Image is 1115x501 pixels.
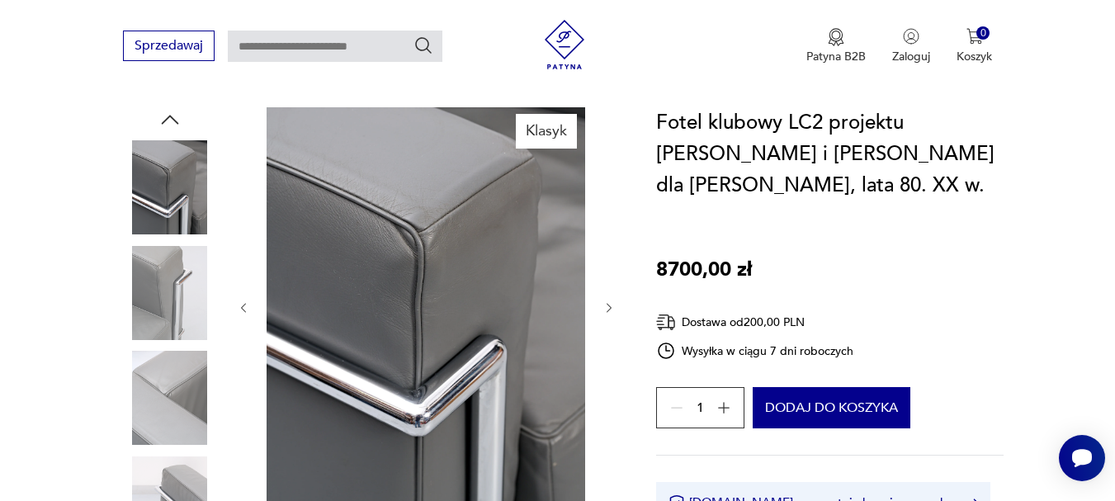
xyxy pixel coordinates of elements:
a: Ikona medaluPatyna B2B [806,28,866,64]
p: Patyna B2B [806,49,866,64]
button: Szukaj [413,35,433,55]
div: Wysyłka w ciągu 7 dni roboczych [656,341,854,361]
h1: Fotel klubowy LC2 projektu [PERSON_NAME] i [PERSON_NAME] dla [PERSON_NAME], lata 80. XX w. [656,107,1004,201]
p: 8700,00 zł [656,254,752,286]
p: Zaloguj [892,49,930,64]
iframe: Smartsupp widget button [1059,435,1105,481]
img: Ikona koszyka [966,28,983,45]
img: Patyna - sklep z meblami i dekoracjami vintage [540,20,589,69]
img: Zdjęcie produktu Fotel klubowy LC2 projektu Le Corbusiera i Charlotte Perriand dla Alivar, lata 8... [123,246,217,340]
div: Klasyk [516,114,577,149]
div: 0 [976,26,990,40]
img: Ikonka użytkownika [903,28,919,45]
a: Sprzedawaj [123,41,215,53]
span: 1 [697,403,704,414]
p: Koszyk [957,49,992,64]
button: Sprzedawaj [123,31,215,61]
button: Patyna B2B [806,28,866,64]
img: Zdjęcie produktu Fotel klubowy LC2 projektu Le Corbusiera i Charlotte Perriand dla Alivar, lata 8... [123,351,217,445]
div: Dostawa od 200,00 PLN [656,312,854,333]
button: Dodaj do koszyka [753,387,910,428]
img: Zdjęcie produktu Fotel klubowy LC2 projektu Le Corbusiera i Charlotte Perriand dla Alivar, lata 8... [123,140,217,234]
button: 0Koszyk [957,28,992,64]
button: Zaloguj [892,28,930,64]
img: Ikona dostawy [656,312,676,333]
img: Ikona medalu [828,28,844,46]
